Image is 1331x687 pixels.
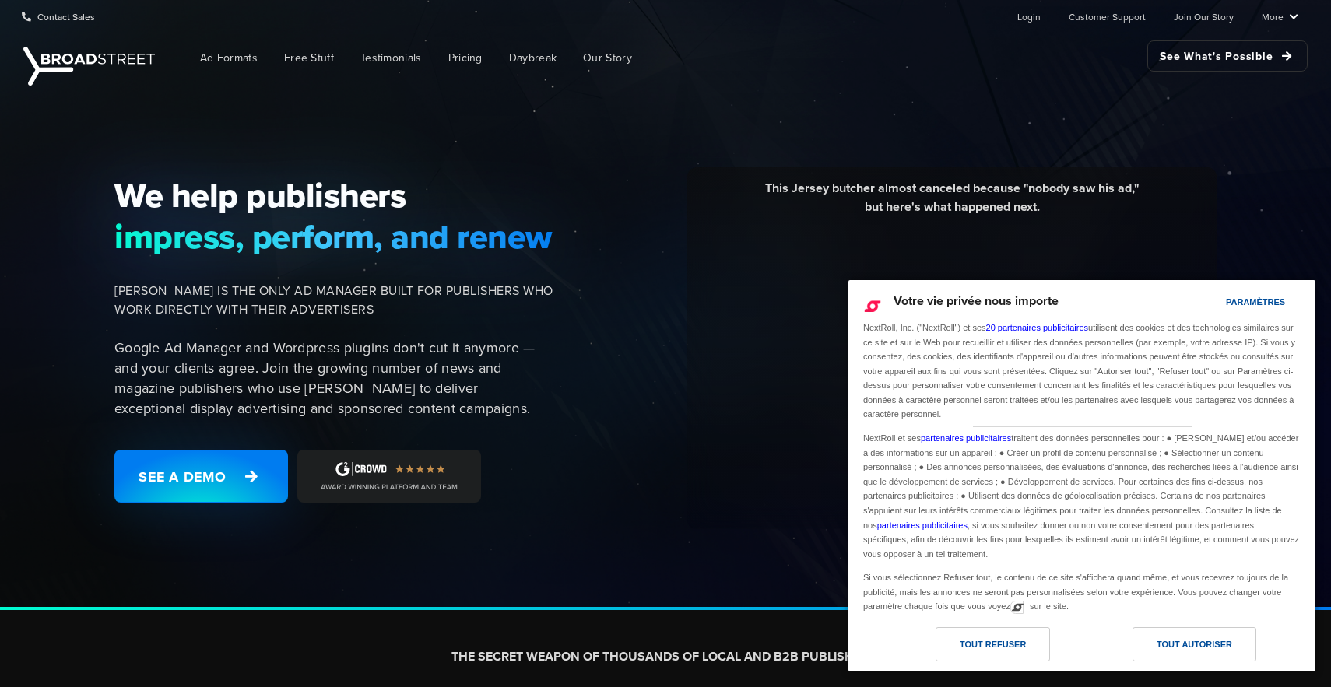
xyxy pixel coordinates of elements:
[571,40,644,75] a: Our Story
[497,40,568,75] a: Daybreak
[1017,1,1041,32] a: Login
[894,292,1059,310] span: Votre vie privée nous importe
[583,50,632,66] span: Our Story
[1147,40,1308,72] a: See What's Possible
[877,521,968,530] a: partenaires publicitaires
[200,50,258,66] span: Ad Formats
[1262,1,1298,32] a: More
[921,433,1011,443] a: partenaires publicitaires
[860,566,1304,615] div: Si vous sélectionnez Refuser tout, le contenu de ce site s'affichera quand même, et vous recevrez...
[22,1,95,32] a: Contact Sales
[858,627,1082,669] a: Tout refuser
[1226,293,1285,310] div: Paramètres
[1199,289,1236,318] a: Paramètres
[231,649,1100,665] h2: THE SECRET WEAPON OF THOUSANDS OF LOCAL AND B2B PUBLISHERS.
[960,636,1026,653] div: Tout refuser
[860,319,1304,423] div: NextRoll, Inc. ("NextRoll") et ses utilisent des cookies et des technologies similaires sur ce si...
[1174,1,1234,32] a: Join Our Story
[114,282,553,319] span: [PERSON_NAME] IS THE ONLY AD MANAGER BUILT FOR PUBLISHERS WHO WORK DIRECTLY WITH THEIR ADVERTISERS
[23,47,155,86] img: Broadstreet | The Ad Manager for Small Publishers
[437,40,494,75] a: Pricing
[1082,627,1306,669] a: Tout autoriser
[114,175,553,216] span: We help publishers
[114,450,288,503] a: See a Demo
[284,50,334,66] span: Free Stuff
[1069,1,1146,32] a: Customer Support
[188,40,269,75] a: Ad Formats
[114,216,553,257] span: impress, perform, and renew
[860,427,1304,563] div: NextRoll et ses traitent des données personnelles pour : ● [PERSON_NAME] et/ou accéder à des info...
[699,179,1205,228] div: This Jersey butcher almost canceled because "nobody saw his ad," but here's what happened next.
[163,33,1308,83] nav: Main
[509,50,557,66] span: Daybreak
[272,40,346,75] a: Free Stuff
[986,323,1088,332] a: 20 partenaires publicitaires
[349,40,434,75] a: Testimonials
[360,50,422,66] span: Testimonials
[448,50,483,66] span: Pricing
[114,338,553,419] p: Google Ad Manager and Wordpress plugins don't cut it anymore — and your clients agree. Join the g...
[699,228,1205,512] iframe: YouTube video player
[1157,636,1232,653] div: Tout autoriser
